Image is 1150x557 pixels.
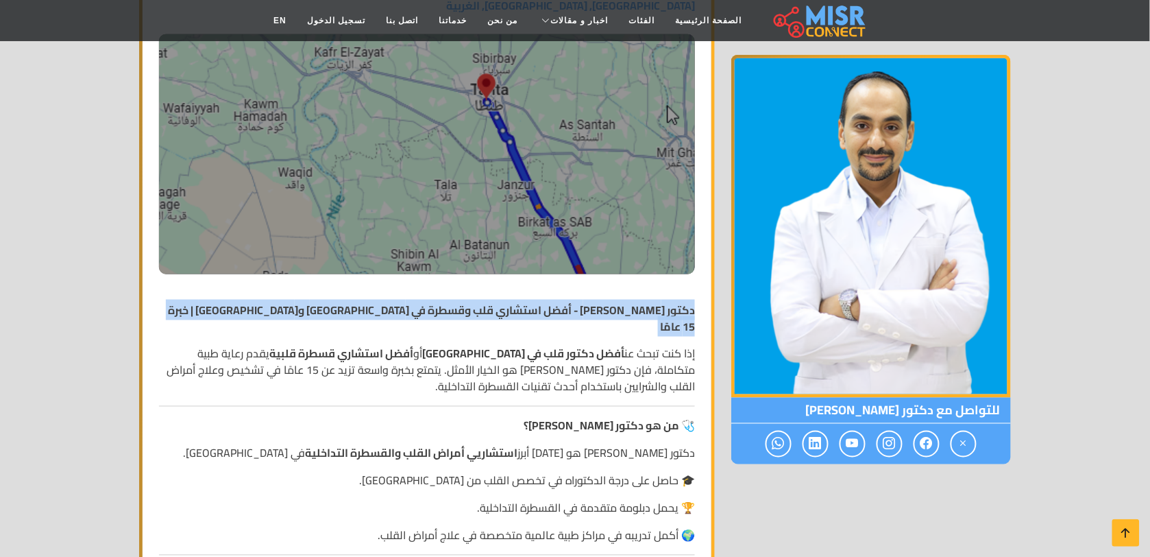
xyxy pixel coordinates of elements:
[524,416,695,436] strong: 🩺 من هو دكتور [PERSON_NAME]؟
[376,8,428,34] a: اتصل بنا
[422,344,624,364] strong: أفضل دكتور قلب في [GEOGRAPHIC_DATA]
[665,8,752,34] a: الصفحة الرئيسية
[159,528,695,544] p: 🌍 أكمل تدريبه في مراكز طبية عالمية متخصصة في علاج أمراض القلب.
[731,55,1011,398] img: دكتور محمد الخولي
[159,473,695,489] p: 🎓 حاصل على درجة الدكتوراه في تخصص القلب من [GEOGRAPHIC_DATA].
[168,300,695,337] strong: دكتور [PERSON_NAME] - أفضل استشاري قلب وقسطرة في [GEOGRAPHIC_DATA] و[GEOGRAPHIC_DATA] | خبرة 15 ع...
[477,8,528,34] a: من نحن
[528,8,619,34] a: اخبار و مقالات
[731,398,1011,424] span: للتواصل مع دكتور [PERSON_NAME]
[305,443,517,464] strong: استشاريي أمراض القلب والقسطرة التداخلية
[159,346,695,395] p: إذا كنت تبحث عن أو يقدم رعاية طبية متكاملة، فإن دكتور [PERSON_NAME] هو الخيار الأمثل. يتمتع بخبرة...
[428,8,477,34] a: خدماتنا
[159,34,695,274] img: دكتور محمد الخولي
[774,3,866,38] img: main.misr_connect
[159,445,695,462] p: دكتور [PERSON_NAME] هو [DATE] أبرز في [GEOGRAPHIC_DATA].
[263,8,297,34] a: EN
[297,8,376,34] a: تسجيل الدخول
[618,8,665,34] a: الفئات
[159,500,695,517] p: 🏆 يحمل دبلومة متقدمة في القسطرة التداخلية.
[269,344,413,364] strong: أفضل استشاري قسطرة قلبية
[551,14,609,27] span: اخبار و مقالات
